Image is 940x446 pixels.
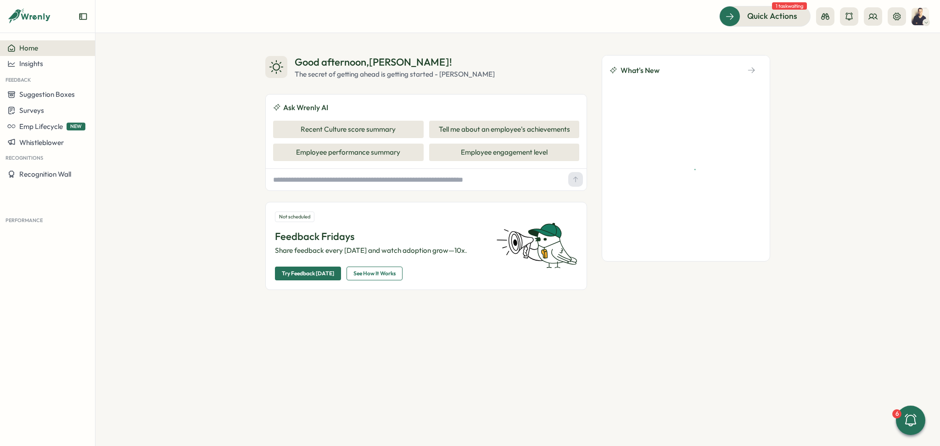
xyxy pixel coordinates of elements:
[295,69,495,79] div: The secret of getting ahead is getting started - [PERSON_NAME]
[892,409,901,418] div: 6
[19,44,38,52] span: Home
[67,123,85,130] span: NEW
[896,406,925,435] button: 6
[275,212,314,222] div: Not scheduled
[19,59,43,68] span: Insights
[282,267,334,280] span: Try Feedback [DATE]
[429,144,580,161] button: Employee engagement level
[19,169,71,178] span: Recognition Wall
[719,6,811,26] button: Quick Actions
[347,267,403,280] button: See How It Works
[747,10,797,22] span: Quick Actions
[275,267,341,280] button: Try Feedback [DATE]
[19,122,63,131] span: Emp Lifecycle
[283,102,328,113] span: Ask Wrenly AI
[273,121,424,138] button: Recent Culture score summary
[19,106,44,115] span: Surveys
[275,229,485,244] p: Feedback Fridays
[78,12,88,21] button: Expand sidebar
[275,245,485,256] p: Share feedback every [DATE] and watch adoption grow—10x.
[621,65,660,76] span: What's New
[912,8,929,25] img: Jens Christenhuss
[429,121,580,138] button: Tell me about an employee's achievements
[19,90,75,99] span: Suggestion Boxes
[772,2,807,10] span: 1 task waiting
[19,138,64,146] span: Whistleblower
[353,267,396,280] span: See How It Works
[295,55,495,69] div: Good afternoon , [PERSON_NAME] !
[273,144,424,161] button: Employee performance summary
